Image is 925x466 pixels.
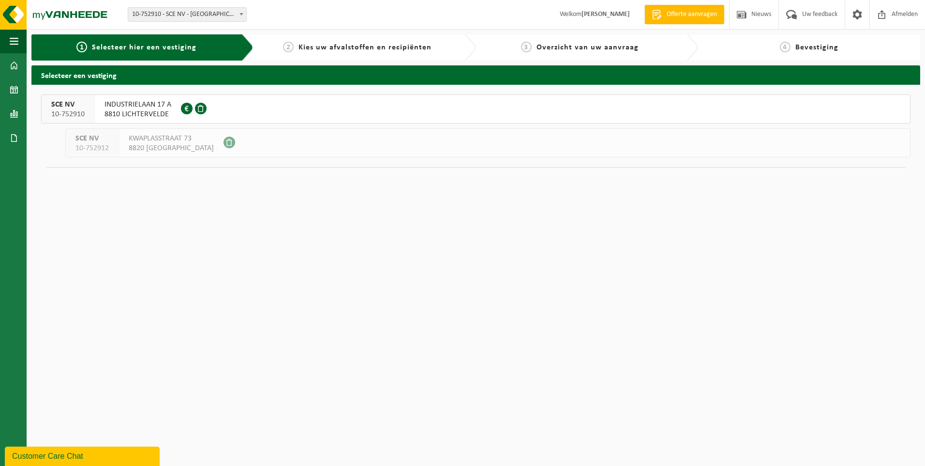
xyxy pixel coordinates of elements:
span: SCE NV [75,134,109,143]
iframe: chat widget [5,445,162,466]
span: 4 [780,42,791,52]
span: 10-752910 - SCE NV - LICHTERVELDE [128,8,246,21]
a: Offerte aanvragen [644,5,724,24]
span: Kies uw afvalstoffen en recipiënten [298,44,432,51]
span: Bevestiging [795,44,838,51]
button: SCE NV 10-752910 INDUSTRIELAAN 17 A8810 LICHTERVELDE [41,94,910,124]
span: 3 [521,42,532,52]
span: 8820 [GEOGRAPHIC_DATA] [129,143,214,153]
span: SCE NV [51,100,85,109]
span: Overzicht van uw aanvraag [537,44,639,51]
span: 10-752912 [75,143,109,153]
span: INDUSTRIELAAN 17 A [104,100,171,109]
span: 10-752910 - SCE NV - LICHTERVELDE [128,7,247,22]
span: KWAPLASSTRAAT 73 [129,134,214,143]
span: Offerte aanvragen [664,10,719,19]
span: 10-752910 [51,109,85,119]
span: Selecteer hier een vestiging [92,44,196,51]
strong: [PERSON_NAME] [582,11,630,18]
span: 2 [283,42,294,52]
span: 8810 LICHTERVELDE [104,109,171,119]
span: 1 [76,42,87,52]
h2: Selecteer een vestiging [31,65,920,84]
